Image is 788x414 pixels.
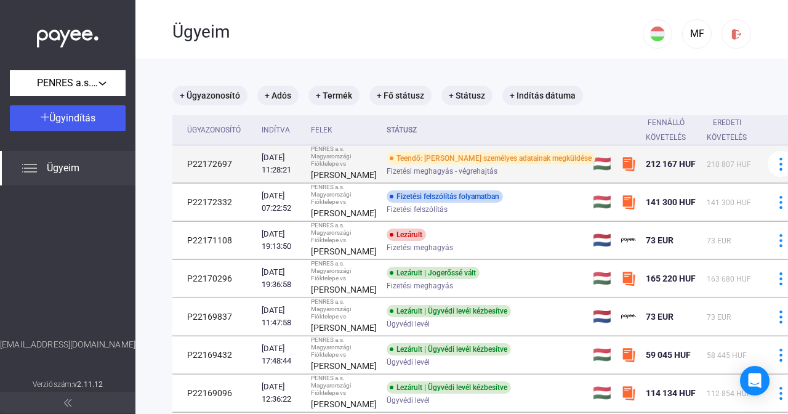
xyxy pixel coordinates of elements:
[707,351,747,360] span: 58 445 HUF
[311,361,377,371] strong: [PERSON_NAME]
[740,366,770,396] div: Open Intercom Messenger
[49,112,95,124] span: Ügyindítás
[187,123,252,137] div: Ügyazonosító
[646,235,673,245] span: 73 EUR
[382,115,588,145] th: Státusz
[10,105,126,131] button: Ügyindítás
[311,208,377,218] strong: [PERSON_NAME]
[621,271,636,286] img: szamlazzhu-mini
[621,347,636,362] img: szamlazzhu-mini
[646,388,696,398] span: 114 134 HUF
[387,267,480,279] div: Lezárult | Jogerőssé vált
[37,23,98,48] img: white-payee-white-dot.svg
[311,399,377,409] strong: [PERSON_NAME]
[387,278,453,293] span: Fizetési meghagyás
[311,246,377,256] strong: [PERSON_NAME]
[621,156,636,171] img: szamlazzhu-mini
[262,266,301,291] div: [DATE] 19:36:58
[588,375,616,412] td: 🇭🇺
[172,336,257,374] td: P22169432
[311,260,377,282] div: PENRES a.s. Magyarországi Fióktelepe vs
[311,375,377,397] div: PENRES a.s. Magyarországi Fióktelepe vs
[172,222,257,259] td: P22171108
[187,123,241,137] div: Ügyazonosító
[646,197,696,207] span: 141 300 HUF
[311,123,377,137] div: Felek
[257,86,299,105] mat-chip: + Adós
[311,298,377,320] div: PENRES a.s. Magyarországi Fióktelepe vs
[311,123,332,137] div: Felek
[311,184,377,206] div: PENRES a.s. Magyarországi Fióktelepe vs
[311,336,377,359] div: PENRES a.s. Magyarországi Fióktelepe vs
[41,113,49,121] img: plus-white.svg
[621,386,636,400] img: szamlazzhu-mini
[707,275,751,283] span: 163 680 HUF
[262,343,301,367] div: [DATE] 17:48:44
[707,115,758,145] div: Eredeti követelés
[37,76,98,91] span: PENRES a.s. Magyarországi Fióktelepe
[64,399,71,407] img: arrow-double-left-grey.svg
[646,350,691,360] span: 59 045 HUF
[707,389,751,398] span: 112 854 HUF
[621,233,636,248] img: payee-logo
[387,317,430,331] span: Ügyvédi levél
[10,70,126,96] button: PENRES a.s. Magyarországi Fióktelepe
[588,145,616,183] td: 🇭🇺
[588,298,616,336] td: 🇳🇱
[387,355,430,370] span: Ügyvédi levél
[502,86,583,105] mat-chip: + Indítás dátuma
[387,343,511,355] div: Lezárult | Ügyvédi levél kézbesítve
[262,304,301,329] div: [DATE] 11:47:58
[387,190,503,203] div: Fizetési felszólítás folyamatban
[774,158,787,171] img: more-blue
[774,272,787,285] img: more-blue
[646,159,696,169] span: 212 167 HUF
[774,234,787,247] img: more-blue
[262,228,301,253] div: [DATE] 19:13:50
[774,387,787,400] img: more-blue
[621,195,636,209] img: szamlazzhu-mini
[172,22,643,43] div: Ügyeim
[311,145,377,168] div: PENRES a.s. Magyarországi Fióktelepe vs
[707,198,751,207] span: 141 300 HUF
[172,86,247,105] mat-chip: + Ügyazonosító
[172,298,257,336] td: P22169837
[387,381,511,394] div: Lezárult | Ügyvédi levél kézbesítve
[387,229,426,241] div: Lezárult
[387,305,511,317] div: Lezárult | Ügyvédi levél kézbesítve
[262,123,290,137] div: Indítva
[730,28,743,41] img: logout-red
[172,260,257,298] td: P22170296
[588,222,616,259] td: 🇳🇱
[682,19,712,49] button: MF
[646,115,697,145] div: Fennálló követelés
[172,375,257,412] td: P22169096
[47,161,79,176] span: Ügyeim
[722,19,751,49] button: logout-red
[387,164,497,179] span: Fizetési meghagyás - végrehajtás
[650,26,665,41] img: HU
[311,170,377,180] strong: [PERSON_NAME]
[387,202,448,217] span: Fizetési felszólítás
[707,115,747,145] div: Eredeti követelés
[686,26,707,41] div: MF
[311,323,377,333] strong: [PERSON_NAME]
[262,123,301,137] div: Indítva
[646,312,673,322] span: 73 EUR
[387,393,430,408] span: Ügyvédi levél
[774,310,787,323] img: more-blue
[262,190,301,214] div: [DATE] 07:22:52
[311,222,377,244] div: PENRES a.s. Magyarországi Fióktelepe vs
[646,274,696,283] span: 165 220 HUF
[262,152,301,176] div: [DATE] 11:28:21
[73,380,103,389] strong: v2.11.12
[707,237,731,245] span: 73 EUR
[707,313,731,322] span: 73 EUR
[22,161,37,176] img: list.svg
[308,86,360,105] mat-chip: + Termék
[621,309,636,324] img: payee-logo
[588,336,616,374] td: 🇭🇺
[172,145,257,183] td: P22172697
[387,152,595,164] div: Teendő: [PERSON_NAME] személyes adatainak megküldése
[311,285,377,294] strong: [PERSON_NAME]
